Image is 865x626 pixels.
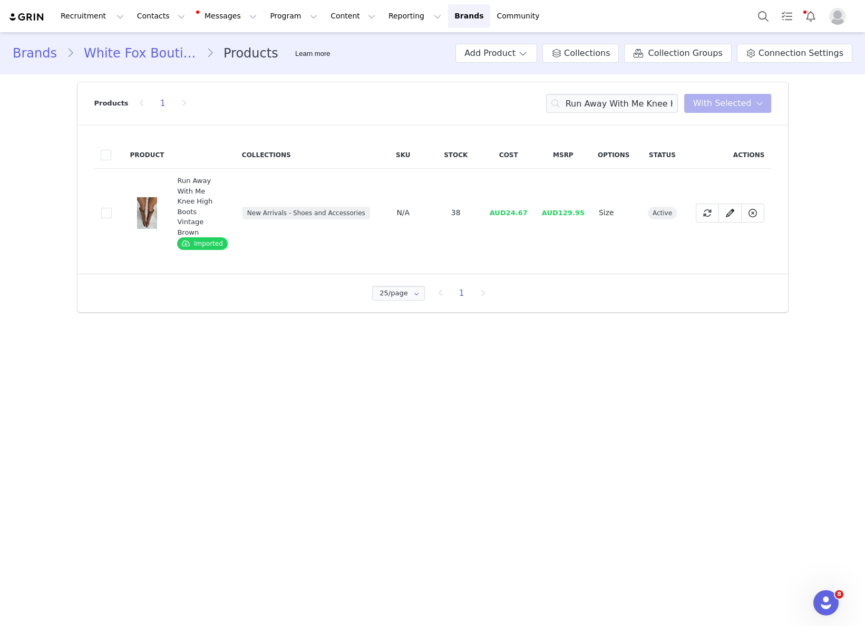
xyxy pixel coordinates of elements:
img: placeholder-profile.jpg [829,8,846,25]
button: Program [264,4,324,28]
th: Status [636,141,689,169]
th: Product [124,141,171,169]
span: 8 [835,590,843,599]
span: Collections [564,47,610,60]
li: 1 [155,96,171,111]
th: Cost [482,141,535,169]
button: Add Product [455,44,537,63]
input: Select [372,286,425,301]
button: Contacts [131,4,191,28]
a: Collections [542,44,619,63]
span: Imported [177,237,227,250]
button: Profile [823,8,857,25]
span: active [648,207,677,219]
a: White Fox Boutique AUS [74,44,206,63]
span: AUD24.67 [490,209,528,217]
button: Content [324,4,382,28]
a: Connection Settings [737,44,852,63]
iframe: Intercom live chat [813,590,839,615]
a: Tasks [775,4,799,28]
div: Run Away With Me Knee High Boots Vintage Brown [177,176,223,237]
img: grin logo [8,12,45,22]
th: Stock [430,141,482,169]
th: Collections [236,141,377,169]
a: Collection Groups [624,44,731,63]
a: Brands [448,4,490,28]
span: Connection Settings [759,47,843,60]
li: 1 [454,286,470,301]
a: Community [491,4,551,28]
input: Search products [546,94,678,113]
span: AUD129.95 [542,209,585,217]
button: Reporting [382,4,448,28]
th: Actions [689,141,771,169]
button: Search [752,4,775,28]
div: Tooltip anchor [293,49,332,59]
img: white-fox-run-away-with-me-knee-high-boots-brown.24.04.25.01.jpg [137,197,158,229]
span: With Selected [693,97,752,110]
span: New Arrivals - Shoes and Accessories [242,207,370,219]
div: Size [599,207,629,218]
p: Products [94,98,129,109]
th: MSRP [535,141,591,169]
a: Brands [13,44,66,63]
button: With Selected [684,94,771,113]
span: N/A [396,208,410,217]
th: SKU [377,141,430,169]
span: Collection Groups [648,47,722,60]
button: Messages [192,4,263,28]
button: Recruitment [54,4,130,28]
th: Options [591,141,636,169]
span: 38 [451,208,461,217]
button: Notifications [799,4,822,28]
